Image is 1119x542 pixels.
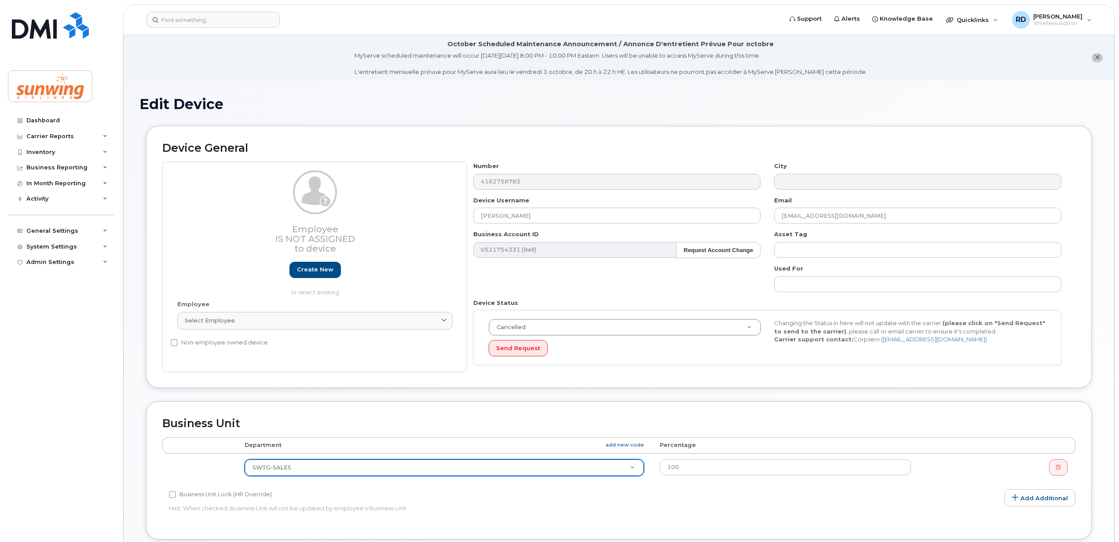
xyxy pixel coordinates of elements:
[237,437,652,453] th: Department
[473,196,529,205] label: Device Username
[473,162,499,170] label: Number
[169,489,272,500] label: Business Unit Lock (HR Override)
[768,319,1053,344] div: Changing the Status in here will not update with the carrier, , please call or email carrier to e...
[473,230,539,238] label: Business Account ID
[162,142,1075,154] h2: Device General
[1004,489,1075,507] a: Add Additional
[684,247,753,253] strong: Request Account Change
[774,162,787,170] label: City
[171,337,268,348] label: Non-employee owned device
[774,264,803,273] label: Used For
[774,336,853,343] strong: Carrier support contact:
[162,417,1075,430] h2: Business Unit
[252,464,291,471] span: SWTG-SALES
[177,224,453,253] h3: Employee
[169,504,764,513] p: Hint: When checked, Business Unit will not be updated by employee's Business Unit
[652,437,919,453] th: Percentage
[489,319,761,335] a: Cancelled
[447,40,774,49] div: October Scheduled Maintenance Announcement / Annonce D'entretient Prévue Pour octobre
[491,323,526,331] span: Cancelled
[489,340,548,356] button: Send Request
[606,441,644,449] a: add new code
[171,339,178,346] input: Non-employee owned device
[774,230,807,238] label: Asset Tag
[177,300,209,308] label: Employee
[289,262,341,278] a: Create new
[473,299,518,307] label: Device Status
[676,242,761,258] button: Request Account Change
[139,96,1098,112] h1: Edit Device
[883,336,985,343] a: [EMAIL_ADDRESS][DOMAIN_NAME]
[774,319,1045,335] strong: (please click on "Send Request" to send to the carrier)
[355,51,867,76] div: MyServe scheduled maintenance will occur [DATE][DATE] 8:00 PM - 10:00 PM Eastern. Users will be u...
[169,491,176,498] input: Business Unit Lock (HR Override)
[177,312,453,330] a: Select employee
[245,460,644,476] a: SWTG-SALES
[1092,53,1103,62] button: close notification
[185,316,235,325] span: Select employee
[774,196,792,205] label: Email
[275,234,355,244] span: Is not assigned
[177,288,453,297] p: or select existing
[294,243,336,254] span: to device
